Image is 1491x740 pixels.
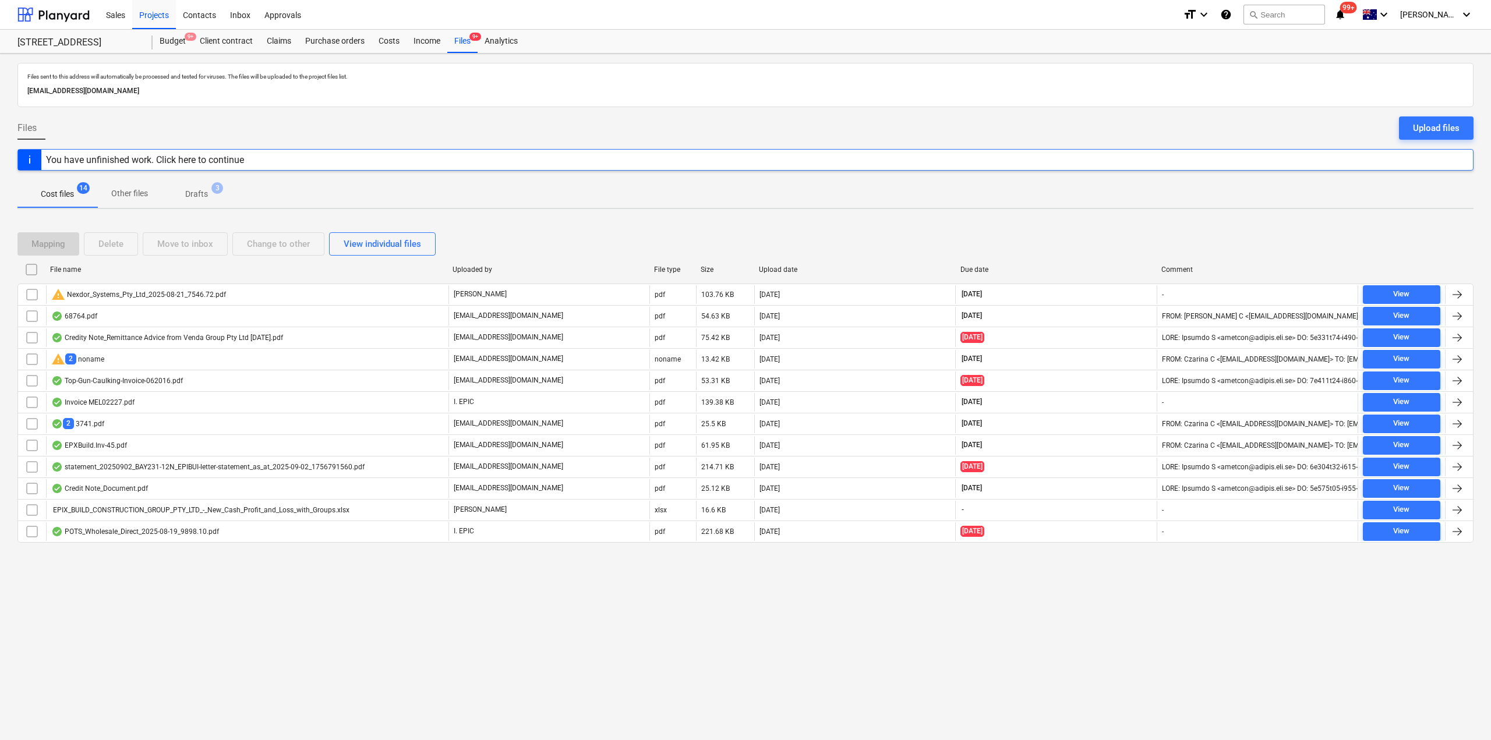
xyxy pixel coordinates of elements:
[51,484,63,493] div: OCR finished
[407,30,447,53] a: Income
[1162,398,1164,406] div: -
[701,291,734,299] div: 103.76 KB
[51,527,219,536] div: POTS_Wholesale_Direct_2025-08-19_9898.10.pdf
[478,30,525,53] a: Analytics
[51,441,127,450] div: EPXBuild.Inv-45.pdf
[298,30,372,53] div: Purchase orders
[655,398,665,406] div: pdf
[51,311,97,321] div: 68764.pdf
[759,420,780,428] div: [DATE]
[1363,285,1440,304] button: View
[759,463,780,471] div: [DATE]
[655,334,665,342] div: pdf
[655,484,665,493] div: pdf
[701,527,734,536] div: 221.68 KB
[454,311,563,321] p: [EMAIL_ADDRESS][DOMAIN_NAME]
[1377,8,1391,22] i: keyboard_arrow_down
[1393,525,1409,538] div: View
[46,154,244,165] div: You have unfinished work. Click here to continue
[193,30,260,53] div: Client contract
[454,332,563,342] p: [EMAIL_ADDRESS][DOMAIN_NAME]
[655,312,665,320] div: pdf
[51,311,63,321] div: OCR finished
[759,377,780,385] div: [DATE]
[17,121,37,135] span: Files
[51,288,65,302] span: warning
[17,37,139,49] div: [STREET_ADDRESS]
[1363,501,1440,519] button: View
[51,352,65,366] span: warning
[27,85,1464,97] p: [EMAIL_ADDRESS][DOMAIN_NAME]
[51,288,226,302] div: Nexdor_Systems_Pty_Ltd_2025-08-21_7546.72.pdf
[260,30,298,53] a: Claims
[655,355,681,363] div: noname
[372,30,407,53] div: Costs
[329,232,436,256] button: View individual files
[1399,116,1474,140] button: Upload files
[701,398,734,406] div: 139.38 KB
[655,377,665,385] div: pdf
[655,441,665,449] div: pdf
[51,333,63,342] div: OCR finished
[51,462,365,472] div: statement_20250902_BAY231-12N_EPIBUI-letter-statement_as_at_2025-09-02_1756791560.pdf
[701,334,730,342] div: 75.42 KB
[27,73,1464,80] p: Files sent to this address will automatically be processed and tested for viruses. The files will...
[111,187,148,200] p: Other files
[701,420,726,428] div: 25.5 KB
[454,354,563,364] p: [EMAIL_ADDRESS][DOMAIN_NAME]
[1197,8,1211,22] i: keyboard_arrow_down
[51,441,63,450] div: OCR finished
[1393,309,1409,323] div: View
[51,398,135,407] div: Invoice MEL02227.pdf
[1162,527,1164,536] div: -
[960,526,984,537] span: [DATE]
[454,289,507,299] p: [PERSON_NAME]
[1393,417,1409,430] div: View
[759,441,780,449] div: [DATE]
[701,441,730,449] div: 61.95 KB
[153,30,193,53] a: Budget9+
[960,354,983,364] span: [DATE]
[454,505,507,515] p: [PERSON_NAME]
[759,355,780,363] div: [DATE]
[655,506,667,514] div: xlsx
[1363,415,1440,433] button: View
[1393,331,1409,344] div: View
[453,265,645,274] div: Uploaded by
[454,419,563,429] p: [EMAIL_ADDRESS][DOMAIN_NAME]
[454,462,563,472] p: [EMAIL_ADDRESS][DOMAIN_NAME]
[344,236,421,252] div: View individual files
[759,312,780,320] div: [DATE]
[960,397,983,407] span: [DATE]
[454,483,563,493] p: [EMAIL_ADDRESS][DOMAIN_NAME]
[41,188,74,200] p: Cost files
[454,526,474,536] p: I. EPIC
[1393,288,1409,301] div: View
[1413,121,1460,136] div: Upload files
[1393,481,1409,495] div: View
[759,506,780,514] div: [DATE]
[960,461,984,472] span: [DATE]
[1363,458,1440,476] button: View
[655,420,665,428] div: pdf
[701,355,730,363] div: 13.42 KB
[65,353,76,364] span: 2
[1393,438,1409,452] div: View
[759,398,780,406] div: [DATE]
[1433,684,1491,740] iframe: Chat Widget
[447,30,478,53] a: Files9+
[960,505,965,515] span: -
[77,182,90,194] span: 14
[655,527,665,536] div: pdf
[1400,10,1458,19] span: [PERSON_NAME]
[1162,291,1164,299] div: -
[51,352,104,366] div: noname
[51,462,63,472] div: OCR finished
[1220,8,1232,22] i: Knowledge base
[51,398,63,407] div: OCR finished
[1393,460,1409,473] div: View
[1249,10,1258,19] span: search
[1393,352,1409,366] div: View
